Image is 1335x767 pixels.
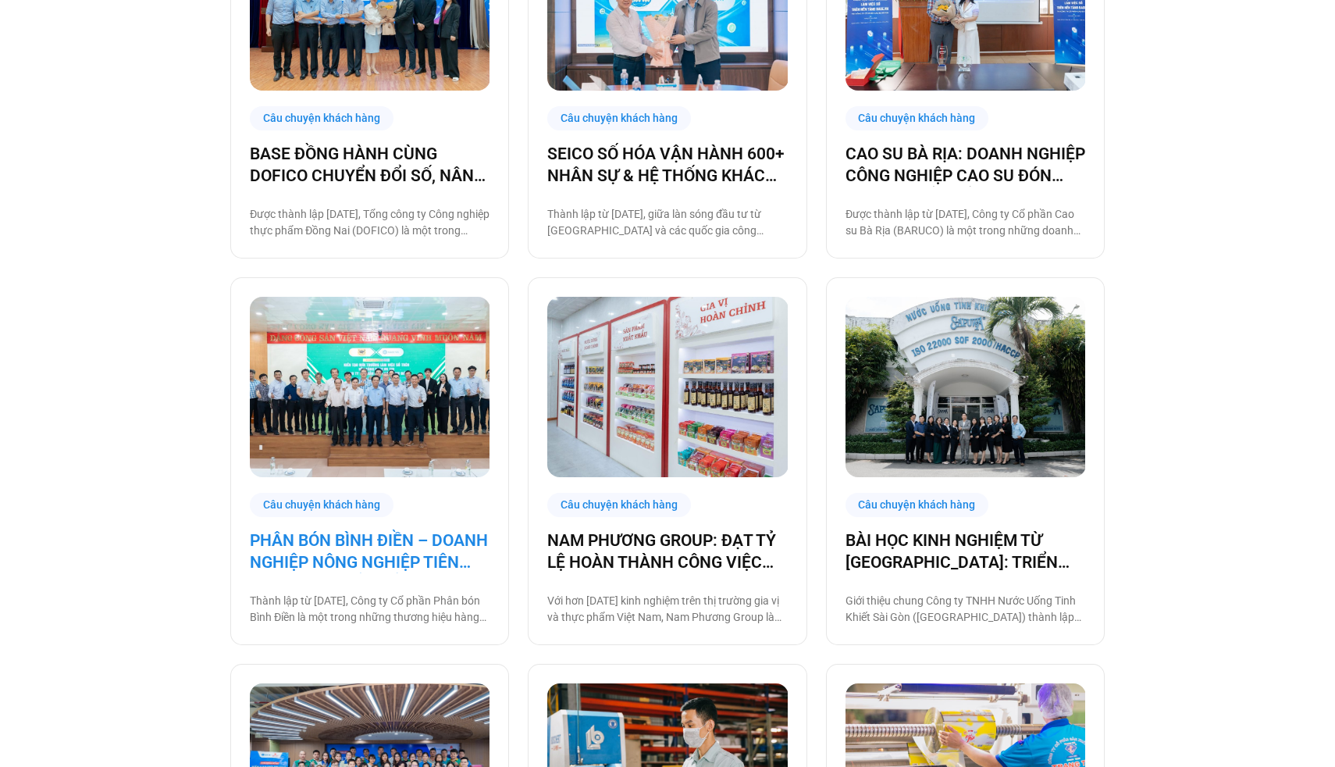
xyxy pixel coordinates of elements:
a: BÀI HỌC KINH NGHIỆM TỪ [GEOGRAPHIC_DATA]: TRIỂN KHAI CÔNG NGHỆ CHO BA THẾ HỆ NHÂN SỰ [845,530,1085,573]
p: Thành lập từ [DATE], giữa làn sóng đầu tư từ [GEOGRAPHIC_DATA] và các quốc gia công nghiệp phát t... [547,206,787,239]
a: CAO SU BÀ RỊA: DOANH NGHIỆP CÔNG NGHIỆP CAO SU ĐÓN ĐẦU CHUYỂN ĐỔI SỐ [845,143,1085,187]
a: PHÂN BÓN BÌNH ĐIỀN – DOANH NGHIỆP NÔNG NGHIỆP TIÊN PHONG CHUYỂN ĐỔI SỐ [250,530,489,573]
div: Câu chuyện khách hàng [845,106,989,130]
p: Được thành lập [DATE], Tổng công ty Công nghiệp thực phẩm Đồng Nai (DOFICO) là một trong những tổ... [250,206,489,239]
div: Câu chuyện khách hàng [845,493,989,517]
p: Thành lập từ [DATE], Công ty Cổ phần Phân bón Bình Điền là một trong những thương hiệu hàng đầu c... [250,593,489,626]
p: Giới thiệu chung Công ty TNHH Nước Uống Tinh Khiết Sài Gòn ([GEOGRAPHIC_DATA]) thành lập [DATE] b... [845,593,1085,626]
a: BASE ĐỒNG HÀNH CÙNG DOFICO CHUYỂN ĐỔI SỐ, NÂNG CAO VỊ THẾ DOANH NGHIỆP VIỆT [250,143,489,187]
div: Câu chuyện khách hàng [250,493,393,517]
a: SEICO SỐ HÓA VẬN HÀNH 600+ NHÂN SỰ & HỆ THỐNG KHÁCH HÀNG CÙNG [DOMAIN_NAME] [547,143,787,187]
p: Với hơn [DATE] kinh nghiệm trên thị trường gia vị và thực phẩm Việt Nam, Nam Phương Group là đơn ... [547,593,787,626]
div: Câu chuyện khách hàng [547,493,691,517]
a: NAM PHƯƠNG GROUP: ĐẠT TỶ LỆ HOÀN THÀNH CÔNG VIỆC ĐÚNG HẠN TỚI 93% NHỜ BASE PLATFORM [547,530,787,573]
div: Câu chuyện khách hàng [547,106,691,130]
p: Được thành lập từ [DATE], Công ty Cổ phần Cao su Bà Rịa (BARUCO) là một trong những doanh nghiệp ... [845,206,1085,239]
div: Câu chuyện khách hàng [250,106,393,130]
